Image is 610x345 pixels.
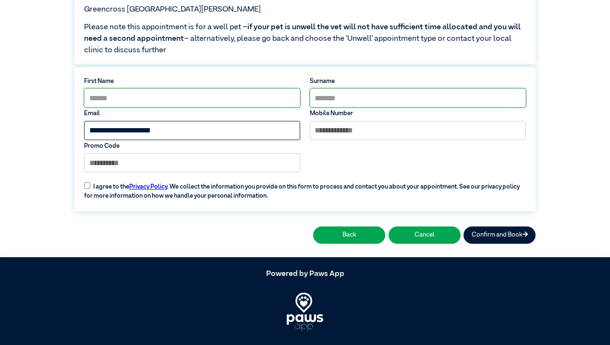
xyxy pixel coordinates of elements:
span: if your pet is unwell the vet will not have sufficient time allocated and you will need a second ... [84,24,521,43]
label: Promo Code [84,142,300,151]
a: Privacy Policy [129,184,167,190]
span: Greencross [GEOGRAPHIC_DATA][PERSON_NAME] [84,6,261,13]
label: Mobile Number [310,109,526,118]
img: PawsApp [287,293,324,331]
label: Surname [310,77,526,86]
button: Back [313,226,385,243]
label: First Name [84,77,300,86]
label: Email [84,109,300,118]
span: Please note this appointment is for a well pet – – alternatively, please go back and choose the ‘... [84,22,526,56]
input: I agree to thePrivacy Policy. We collect the information you provide on this form to process and ... [84,182,90,189]
button: Cancel [389,226,461,243]
h5: Powered by Paws App [74,270,536,279]
button: Confirm and Book [464,226,536,243]
label: I agree to the . We collect the information you provide on this form to process and contact you a... [79,176,530,201]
